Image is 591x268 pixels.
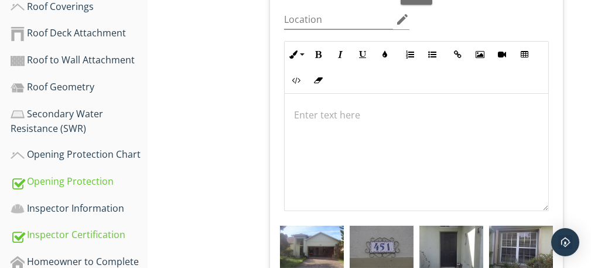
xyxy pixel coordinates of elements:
i: edit [395,12,409,26]
input: Location [284,10,393,29]
button: Code View [285,69,307,91]
div: Roof Deck Attachment [11,26,148,41]
div: Opening Protection Chart [11,147,148,162]
button: Insert Link (Ctrl+K) [446,43,469,66]
button: Insert Table [513,43,535,66]
button: Bold (Ctrl+B) [307,43,329,66]
button: Ordered List [399,43,421,66]
button: Italic (Ctrl+I) [329,43,351,66]
div: Inspector Information [11,201,148,216]
div: Opening Protection [11,174,148,189]
button: Underline (Ctrl+U) [351,43,374,66]
div: Roof Geometry [11,80,148,95]
div: Open Intercom Messenger [551,228,579,256]
button: Insert Video [491,43,513,66]
button: Clear Formatting [307,69,329,91]
div: Inspector Certification [11,228,148,243]
div: Roof to Wall Attachment [11,53,148,68]
button: Inline Style [285,43,307,66]
button: Unordered List [421,43,443,66]
div: Secondary Water Resistance (SWR) [11,107,148,136]
button: Insert Image (Ctrl+P) [469,43,491,66]
button: Colors [374,43,396,66]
